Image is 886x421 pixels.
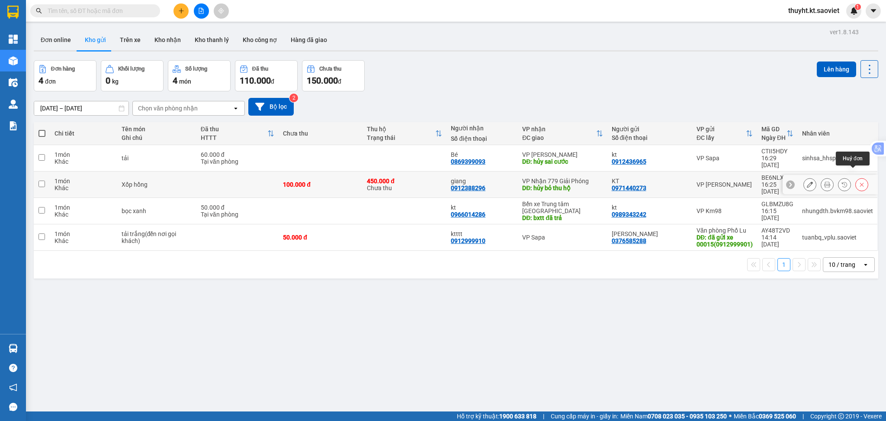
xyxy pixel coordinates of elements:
[252,66,268,72] div: Đã thu
[319,66,341,72] div: Chưa thu
[836,152,870,165] div: Huỷ đơn
[612,204,688,211] div: kt
[729,415,732,418] span: ⚪️
[122,230,192,244] div: tải trắng(đến nơi gọi khách)
[761,234,793,248] div: 14:14 [DATE]
[101,60,164,91] button: Khối lượng0kg
[761,207,793,221] div: 16:15 [DATE]
[9,383,17,392] span: notification
[9,100,18,109] img: warehouse-icon
[198,8,204,14] span: file-add
[830,27,859,37] div: ver 1.8.143
[777,258,790,271] button: 1
[761,155,793,168] div: 16:29 [DATE]
[451,151,514,158] div: Bé
[862,261,869,268] svg: open
[138,104,198,113] div: Chọn văn phòng nhận
[856,4,859,10] span: 1
[78,29,113,50] button: Kho gửi
[612,158,646,165] div: 0912436965
[55,178,113,185] div: 1 món
[518,122,607,145] th: Toggle SortBy
[9,35,18,44] img: dashboard-icon
[214,3,229,19] button: aim
[9,403,17,411] span: message
[9,121,18,130] img: solution-icon
[118,66,144,72] div: Khối lượng
[248,98,294,116] button: Bộ lọc
[55,204,113,211] div: 1 món
[522,151,603,158] div: VP [PERSON_NAME]
[612,126,688,133] div: Người gửi
[45,78,56,85] span: đơn
[338,78,341,85] span: đ
[451,185,485,191] div: 0912388296
[122,134,192,141] div: Ghi chú
[113,29,148,50] button: Trên xe
[122,155,192,162] div: tải
[522,178,603,185] div: VP Nhận 779 Giải Phóng
[235,60,298,91] button: Đã thu110.000đ
[55,230,113,237] div: 1 món
[451,237,485,244] div: 0912999910
[106,75,110,86] span: 0
[55,185,113,191] div: Khác
[271,78,274,85] span: đ
[870,7,877,15] span: caret-down
[697,207,753,214] div: VP Km98
[522,134,596,141] div: ĐC giao
[9,344,18,353] img: warehouse-icon
[757,122,798,145] th: Toggle SortBy
[697,134,746,141] div: ĐC lấy
[451,135,514,142] div: Số điện thoại
[457,411,536,421] span: Hỗ trợ kỹ thuật:
[9,56,18,65] img: warehouse-icon
[236,29,284,50] button: Kho công nợ
[543,411,544,421] span: |
[761,126,786,133] div: Mã GD
[522,234,603,241] div: VP Sapa
[34,60,96,91] button: Đơn hàng4đơn
[522,185,603,191] div: DĐ: hủy bỏ thu hộ
[522,214,603,221] div: DĐ: bxtt đã trả
[803,178,816,191] div: Sửa đơn hàng
[283,181,358,188] div: 100.000 đ
[697,126,746,133] div: VP gửi
[367,178,442,191] div: Chưa thu
[289,94,298,102] sup: 2
[648,413,727,420] strong: 0708 023 035 - 0935 103 250
[36,8,42,14] span: search
[850,7,858,15] img: icon-new-feature
[283,234,358,241] div: 50.000 đ
[451,230,514,237] div: ktttt
[451,158,485,165] div: 0869399093
[367,178,442,185] div: 450.000 đ
[734,411,796,421] span: Miền Bắc
[761,148,793,155] div: CTII5HDY
[284,29,334,50] button: Hàng đã giao
[817,62,856,77] button: Lên hàng
[692,122,757,145] th: Toggle SortBy
[55,211,113,218] div: Khác
[39,75,43,86] span: 4
[122,207,192,214] div: bọc xanh
[499,413,536,420] strong: 1900 633 818
[122,181,192,188] div: Xốp hồng
[188,29,236,50] button: Kho thanh lý
[802,155,873,162] div: sinhsa_hhsp.saoviet
[612,134,688,141] div: Số điện thoại
[612,185,646,191] div: 0971440273
[781,5,846,16] span: thuyht.kt.saoviet
[201,151,274,158] div: 60.000 đ
[194,3,209,19] button: file-add
[802,234,873,241] div: tuanbq_vplu.saoviet
[240,75,271,86] span: 110.000
[761,181,793,195] div: 16:25 [DATE]
[168,60,231,91] button: Số lượng4món
[9,364,17,372] span: question-circle
[620,411,727,421] span: Miền Nam
[522,158,603,165] div: DĐ: hủy sai cước
[612,211,646,218] div: 0989343242
[201,158,274,165] div: Tại văn phòng
[697,227,753,234] div: Văn phòng Phố Lu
